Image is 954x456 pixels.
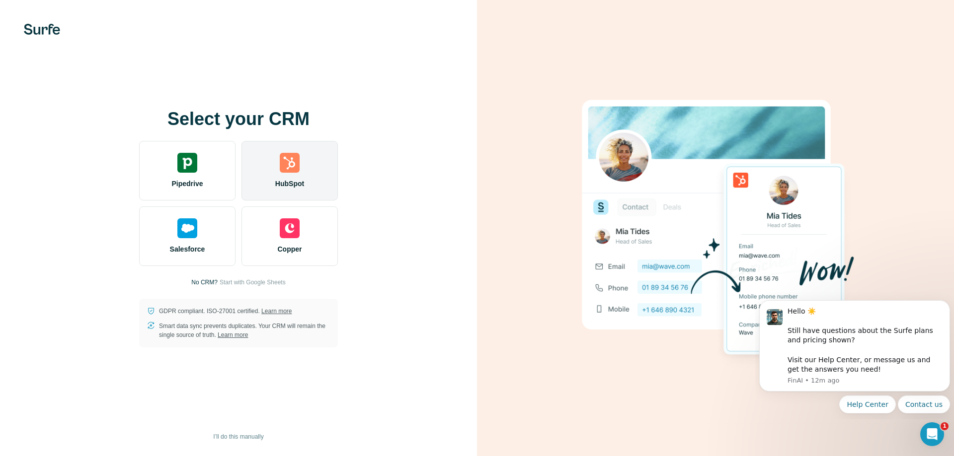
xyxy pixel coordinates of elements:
[278,244,302,254] span: Copper
[171,179,203,189] span: Pipedrive
[220,278,286,287] button: Start with Google Sheets
[177,218,197,238] img: salesforce's logo
[206,429,270,444] button: I’ll do this manually
[280,153,300,173] img: hubspot's logo
[177,153,197,173] img: pipedrive's logo
[755,291,954,419] iframe: Intercom notifications message
[941,422,949,430] span: 1
[280,218,300,238] img: copper's logo
[139,109,338,129] h1: Select your CRM
[275,179,304,189] span: HubSpot
[191,278,218,287] p: No CRM?
[218,331,248,338] a: Learn more
[159,322,330,339] p: Smart data sync prevents duplicates. Your CRM will remain the single source of truth.
[261,308,292,315] a: Learn more
[920,422,944,446] iframe: Intercom live chat
[170,244,205,254] span: Salesforce
[213,432,263,441] span: I’ll do this manually
[159,307,292,316] p: GDPR compliant. ISO-27001 certified.
[24,24,60,35] img: Surfe's logo
[576,84,855,372] img: HUBSPOT image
